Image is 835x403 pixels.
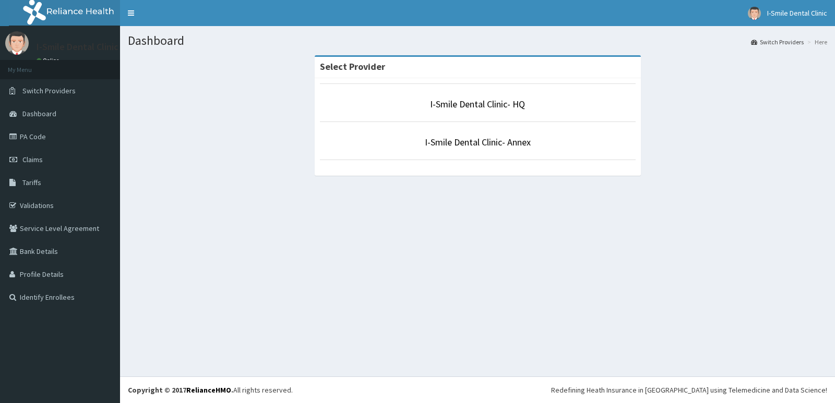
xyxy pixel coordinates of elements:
a: I-Smile Dental Clinic- HQ [430,98,525,110]
div: Redefining Heath Insurance in [GEOGRAPHIC_DATA] using Telemedicine and Data Science! [551,385,827,395]
li: Here [805,38,827,46]
strong: Copyright © 2017 . [128,385,233,395]
span: Claims [22,155,43,164]
span: Tariffs [22,178,41,187]
img: User Image [748,7,761,20]
a: RelianceHMO [186,385,231,395]
span: Dashboard [22,109,56,118]
a: Online [37,57,62,64]
h1: Dashboard [128,34,827,47]
span: I-Smile Dental Clinic [767,8,827,18]
a: Switch Providers [751,38,804,46]
span: Switch Providers [22,86,76,95]
footer: All rights reserved. [120,376,835,403]
p: I-Smile Dental Clinic [37,42,118,52]
a: I-Smile Dental Clinic- Annex [425,136,531,148]
strong: Select Provider [320,60,385,72]
img: User Image [5,31,29,55]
